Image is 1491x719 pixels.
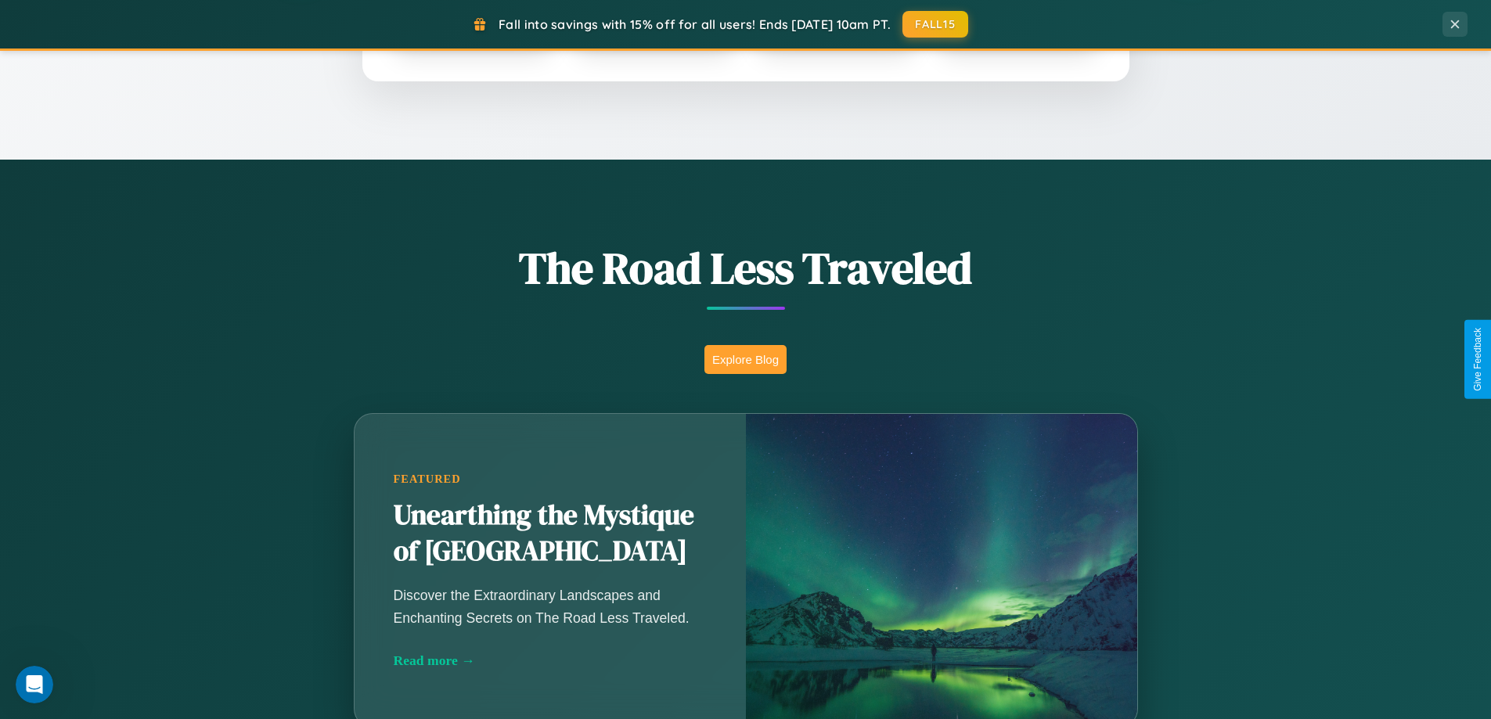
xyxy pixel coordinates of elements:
span: Fall into savings with 15% off for all users! Ends [DATE] 10am PT. [499,16,891,32]
button: FALL15 [902,11,968,38]
h1: The Road Less Traveled [276,238,1215,298]
div: Featured [394,473,707,486]
div: Read more → [394,652,707,669]
div: Give Feedback [1472,328,1483,391]
iframe: Intercom live chat [16,666,53,703]
p: Discover the Extraordinary Landscapes and Enchanting Secrets on The Road Less Traveled. [394,584,707,628]
h2: Unearthing the Mystique of [GEOGRAPHIC_DATA] [394,498,707,570]
button: Explore Blog [704,345,787,374]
